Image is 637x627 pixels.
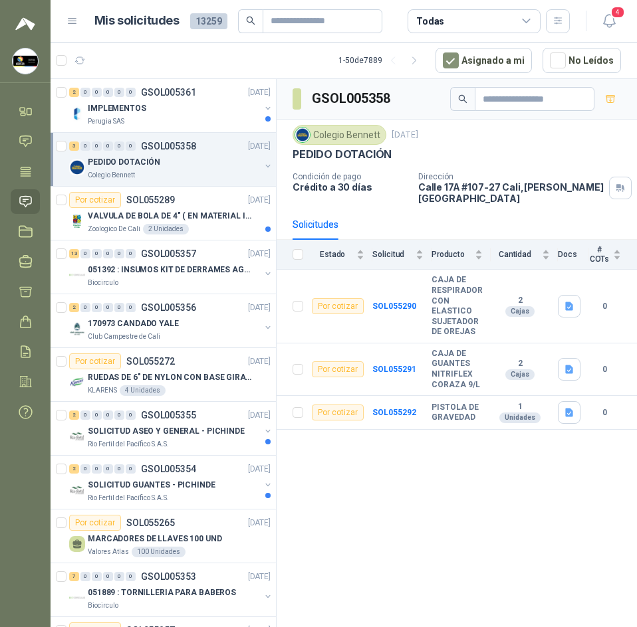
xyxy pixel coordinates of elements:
a: SOL055292 [372,408,416,417]
p: [DATE] [248,194,271,207]
th: Docs [558,240,588,270]
div: 0 [92,464,102,474]
p: Perugia SAS [88,116,124,127]
p: [DATE] [248,517,271,529]
b: SOL055290 [372,302,416,311]
b: 1 [491,402,550,412]
div: Por cotizar [69,192,121,208]
img: Company Logo [69,213,85,229]
div: 0 [126,572,136,581]
p: [DATE] [248,248,271,260]
p: SOLICITUD ASEO Y GENERAL - PICHINDE [88,425,245,438]
th: Estado [311,240,372,270]
a: 2 0 0 0 0 0 GSOL005354[DATE] Company LogoSOLICITUD GUANTES - PICHINDERio Fertil del Pacífico S.A.S. [69,461,273,503]
p: [DATE] [248,463,271,476]
b: 2 [491,296,550,306]
img: Company Logo [69,321,85,337]
div: 1 - 50 de 7889 [338,50,425,71]
div: 0 [80,572,90,581]
div: 2 [69,464,79,474]
div: 0 [80,410,90,420]
p: 170973 CANDADO YALE [88,317,179,330]
div: 0 [103,88,113,97]
p: PEDIDO DOTACIÓN [293,147,392,161]
img: Company Logo [69,590,85,606]
div: 0 [103,141,113,151]
a: 3 0 0 0 0 0 GSOL005358[DATE] Company LogoPEDIDO DOTACIÓNColegio Bennett [69,138,273,181]
span: # COTs [588,245,610,264]
b: 0 [588,406,621,419]
span: Cantidad [491,250,539,259]
div: 0 [114,249,124,258]
p: Calle 17A #107-27 Cali , [PERSON_NAME][GEOGRAPHIC_DATA] [418,181,604,204]
p: IMPLEMENTOS [88,102,146,115]
div: Unidades [499,412,541,423]
b: 0 [588,363,621,376]
div: 0 [92,141,102,151]
p: Biocirculo [88,278,118,288]
p: [DATE] [248,302,271,314]
img: Company Logo [13,48,38,74]
span: Estado [311,250,354,259]
div: Solicitudes [293,217,338,232]
b: 0 [588,300,621,313]
p: Biocirculo [88,600,118,611]
div: Cajas [505,369,535,380]
h1: Mis solicitudes [94,11,180,31]
div: 0 [92,88,102,97]
div: Por cotizar [69,515,121,531]
div: 0 [92,303,102,312]
p: SOL055265 [126,518,175,527]
div: 0 [126,141,136,151]
p: GSOL005356 [141,303,196,312]
img: Logo peakr [15,16,35,32]
span: Solicitud [372,250,413,259]
div: Cajas [505,306,535,317]
span: search [246,16,255,25]
img: Company Logo [69,375,85,391]
b: 2 [491,359,550,369]
a: Por cotizarSOL055265[DATE] MARCADORES DE LLAVES 100 UNDValores Atlas100 Unidades [51,509,276,563]
a: 2 0 0 0 0 0 GSOL005361[DATE] Company LogoIMPLEMENTOSPerugia SAS [69,84,273,127]
div: 0 [126,88,136,97]
a: Por cotizarSOL055272[DATE] Company LogoRUEDAS DE 6" DE NYLON CON BASE GIRATORIA EN ACERO INOXIDAB... [51,348,276,402]
p: GSOL005353 [141,572,196,581]
button: 4 [597,9,621,33]
div: 0 [80,464,90,474]
p: GSOL005354 [141,464,196,474]
p: Dirección [418,172,604,181]
span: 13259 [190,13,227,29]
a: SOL055291 [372,365,416,374]
p: SOL055272 [126,357,175,366]
a: 2 0 0 0 0 0 GSOL005356[DATE] Company Logo170973 CANDADO YALEClub Campestre de Cali [69,300,273,342]
a: Por cotizarSOL055289[DATE] Company LogoVALVULA DE BOLA DE 4" ( EN MATERIAL INTERNO EN PVDF )Zoolo... [51,187,276,240]
div: 0 [114,410,124,420]
div: 0 [103,464,113,474]
div: 0 [114,141,124,151]
div: 0 [92,572,102,581]
div: 0 [114,572,124,581]
p: [DATE] [248,86,271,99]
p: [DATE] [392,129,418,141]
p: Condición de pago [293,172,408,181]
p: Valores Atlas [88,547,129,557]
p: RUEDAS DE 6" DE NYLON CON BASE GIRATORIA EN ACERO INOXIDABLE [88,371,253,384]
th: Producto [432,240,491,270]
div: 0 [92,410,102,420]
div: Por cotizar [312,361,364,377]
p: GSOL005357 [141,249,196,258]
p: 051392 : INSUMOS KIT DE DERRAMES AGOSTO 2025 [88,264,253,276]
img: Company Logo [295,128,310,142]
div: 0 [114,303,124,312]
a: 13 0 0 0 0 0 GSOL005357[DATE] Company Logo051392 : INSUMOS KIT DE DERRAMES AGOSTO 2025Biocirculo [69,246,273,288]
img: Company Logo [69,159,85,175]
p: [DATE] [248,409,271,422]
div: 7 [69,572,79,581]
div: Todas [416,14,444,29]
a: 7 0 0 0 0 0 GSOL005353[DATE] Company Logo051889 : TORNILLERIA PARA BABEROSBiocirculo [69,569,273,611]
p: [DATE] [248,140,271,153]
a: 2 0 0 0 0 0 GSOL005355[DATE] Company LogoSOLICITUD ASEO Y GENERAL - PICHINDERio Fertil del Pacífi... [69,407,273,450]
div: 13 [69,249,79,258]
span: Producto [432,250,472,259]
